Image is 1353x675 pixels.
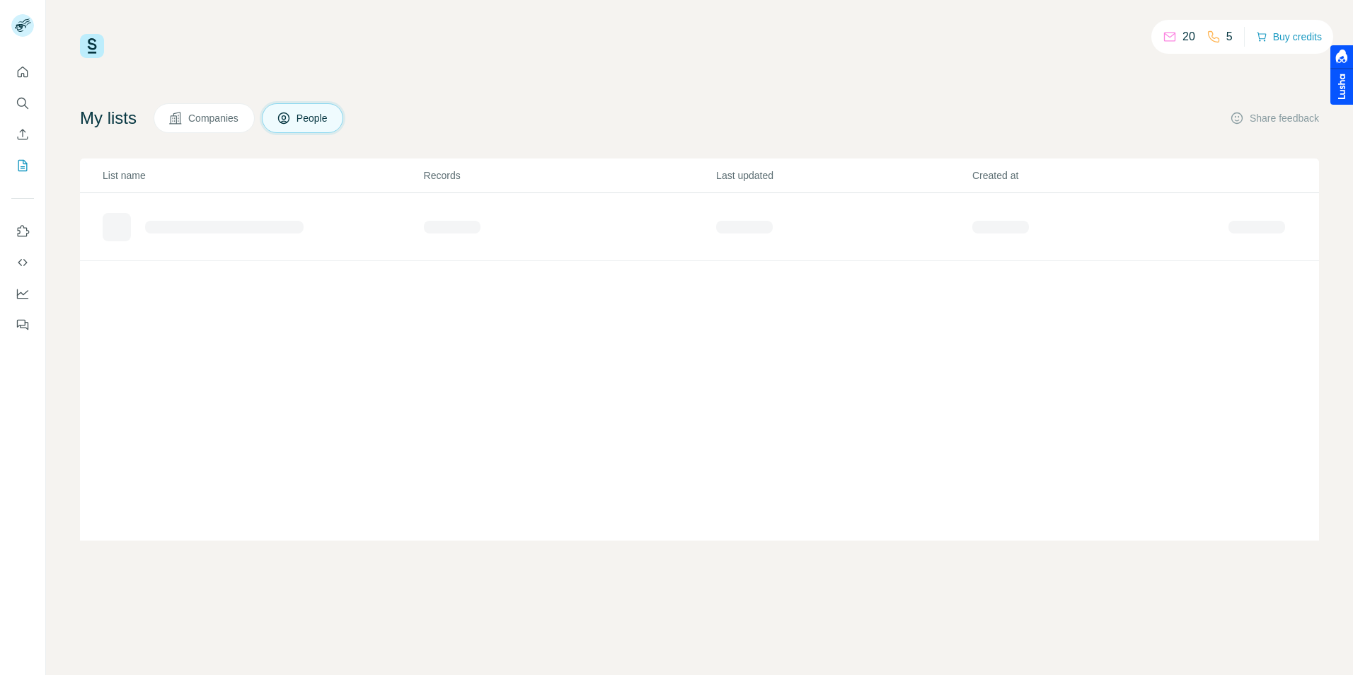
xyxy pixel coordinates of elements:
[11,91,34,116] button: Search
[11,59,34,85] button: Quick start
[972,168,1227,183] p: Created at
[296,111,329,125] span: People
[1256,27,1322,47] button: Buy credits
[11,153,34,178] button: My lists
[1230,111,1319,125] button: Share feedback
[11,312,34,337] button: Feedback
[11,250,34,275] button: Use Surfe API
[1182,28,1195,45] p: 20
[103,168,422,183] p: List name
[11,219,34,244] button: Use Surfe on LinkedIn
[80,34,104,58] img: Surfe Logo
[1226,28,1233,45] p: 5
[80,107,137,129] h4: My lists
[11,281,34,306] button: Dashboard
[716,168,971,183] p: Last updated
[188,111,240,125] span: Companies
[424,168,715,183] p: Records
[11,122,34,147] button: Enrich CSV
